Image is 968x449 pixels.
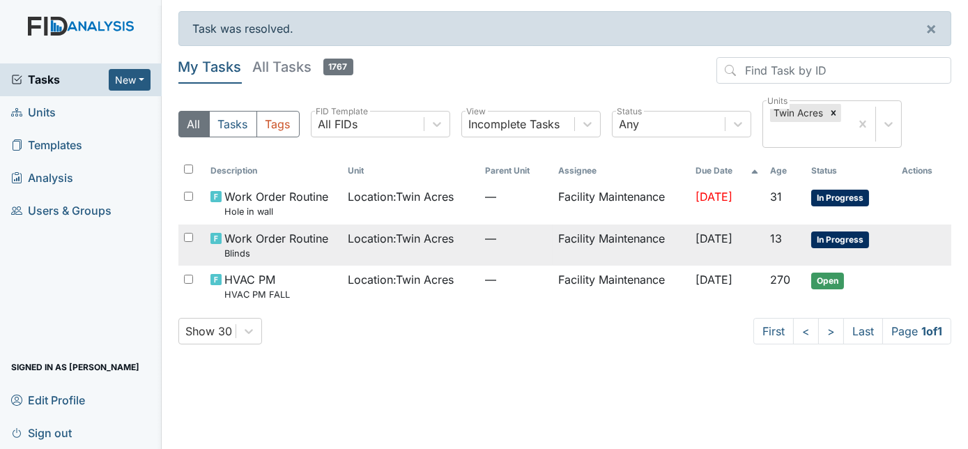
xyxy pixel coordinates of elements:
[716,57,951,84] input: Find Task by ID
[753,318,794,344] a: First
[186,323,233,340] div: Show 30
[224,188,328,218] span: Work Order Routine Hole in wall
[11,356,139,378] span: Signed in as [PERSON_NAME]
[770,104,826,122] div: Twin Acres
[11,200,112,222] span: Users & Groups
[925,18,937,38] span: ×
[843,318,883,344] a: Last
[224,230,328,260] span: Work Order Routine Blinds
[696,190,732,204] span: [DATE]
[348,230,454,247] span: Location : Twin Acres
[818,318,844,344] a: >
[11,102,56,123] span: Units
[209,111,257,137] button: Tasks
[690,159,764,183] th: Toggle SortBy
[348,271,454,288] span: Location : Twin Acres
[11,71,109,88] a: Tasks
[11,389,85,411] span: Edit Profile
[811,231,869,248] span: In Progress
[620,116,640,132] div: Any
[11,135,82,156] span: Templates
[882,318,951,344] span: Page
[479,159,553,183] th: Toggle SortBy
[224,271,290,301] span: HVAC PM HVAC PM FALL
[184,165,193,174] input: Toggle All Rows Selected
[921,324,942,338] strong: 1 of 1
[178,57,242,77] h5: My Tasks
[806,159,896,183] th: Toggle SortBy
[553,183,690,224] td: Facility Maintenance
[323,59,353,75] span: 1767
[11,422,72,443] span: Sign out
[178,111,210,137] button: All
[696,273,732,287] span: [DATE]
[224,247,328,260] small: Blinds
[553,159,690,183] th: Assignee
[178,111,300,137] div: Type filter
[770,273,790,287] span: 270
[178,11,952,46] div: Task was resolved.
[765,159,806,183] th: Toggle SortBy
[485,271,547,288] span: —
[11,167,73,189] span: Analysis
[896,159,951,183] th: Actions
[224,288,290,301] small: HVAC PM FALL
[253,57,353,77] h5: All Tasks
[348,188,454,205] span: Location : Twin Acres
[342,159,479,183] th: Toggle SortBy
[469,116,560,132] div: Incomplete Tasks
[696,231,732,245] span: [DATE]
[811,273,844,289] span: Open
[109,69,151,91] button: New
[485,188,547,205] span: —
[811,190,869,206] span: In Progress
[770,231,782,245] span: 13
[256,111,300,137] button: Tags
[553,266,690,307] td: Facility Maintenance
[205,159,342,183] th: Toggle SortBy
[224,205,328,218] small: Hole in wall
[793,318,819,344] a: <
[318,116,358,132] div: All FIDs
[770,190,782,204] span: 31
[553,224,690,266] td: Facility Maintenance
[485,230,547,247] span: —
[912,12,951,45] button: ×
[753,318,951,344] nav: task-pagination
